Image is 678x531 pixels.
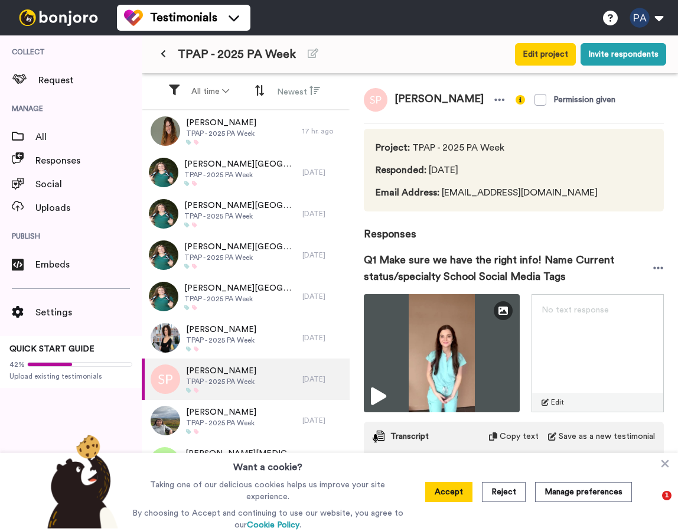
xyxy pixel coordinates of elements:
div: 17 hr. ago [302,126,344,136]
div: [DATE] [302,333,344,343]
span: Copy text [500,431,539,442]
a: [PERSON_NAME]TPAP - 2025 PA Week[DATE] [142,359,350,400]
span: [PERSON_NAME][GEOGRAPHIC_DATA][PERSON_NAME] [184,282,296,294]
img: info-yellow.svg [516,95,525,105]
div: [DATE] [302,209,344,219]
img: tm-color.svg [124,8,143,27]
div: [DATE] [302,168,344,177]
p: Taking one of our delicious cookies helps us improve your site experience. [129,479,406,503]
span: Transcript [390,431,429,442]
a: [PERSON_NAME]TPAP - 2025 PA Week[DATE] [142,400,350,441]
span: Upload existing testimonials [9,372,132,381]
span: [PERSON_NAME] [186,406,256,418]
span: [PERSON_NAME] [186,117,256,129]
span: TPAP - 2025 PA Week [184,294,296,304]
span: All [35,130,142,144]
div: Permission given [553,94,615,106]
span: Email Address : [376,188,439,197]
span: Q1 Make sure we have the right info! Name Current status/specialty School Social Media Tags [364,252,653,285]
a: [PERSON_NAME][GEOGRAPHIC_DATA][PERSON_NAME]TPAP - 2025 PA Week[DATE] [142,276,350,317]
iframe: Intercom live chat [638,491,666,519]
span: 1 [662,491,672,500]
button: Reject [482,482,526,502]
div: [DATE] [302,374,344,384]
span: TPAP - 2025 PA Week [186,335,256,345]
span: [PERSON_NAME] [186,324,256,335]
img: bear-with-cookie.png [37,434,124,529]
span: Project : [376,143,410,152]
span: Embeds [35,258,142,272]
h3: Want a cookie? [233,453,302,474]
a: [PERSON_NAME]TPAP - 2025 PA Week[DATE] [142,317,350,359]
span: QUICK START GUIDE [9,345,94,353]
span: Testimonials [150,9,217,26]
a: [PERSON_NAME][MEDICAL_DATA]TPAP - 2025 PA Week[DATE] [142,441,350,483]
img: f35ba85a-f249-483d-a9b7-65cd846d0d4f-thumbnail_full-1759762179.jpg [364,294,520,412]
a: Cookie Policy [247,521,299,529]
a: [PERSON_NAME]TPAP - 2025 PA Week17 hr. ago [142,110,350,152]
span: Edit [551,398,564,407]
button: Newest [270,80,327,103]
img: 828edc24-11c2-482a-ae2f-31af0225efdc.jpeg [149,199,178,229]
span: TPAP - 2025 PA Week [186,129,256,138]
span: [PERSON_NAME][MEDICAL_DATA] [185,448,296,460]
span: [EMAIL_ADDRESS][DOMAIN_NAME] [376,185,598,200]
span: Request [38,73,142,87]
span: Save as a new testimonial [559,431,655,442]
span: Hi, I'm [PERSON_NAME], the founder of the pa platform. [403,451,652,465]
span: TPAP - 2025 PA Week [184,211,296,221]
a: [PERSON_NAME][GEOGRAPHIC_DATA][PERSON_NAME]TPAP - 2025 PA Week[DATE] [142,152,350,193]
img: transcript.svg [373,431,384,442]
button: Invite respondents [581,43,666,66]
span: TPAP - 2025 PA Week [178,46,296,63]
img: mw.png [150,447,180,477]
span: [PERSON_NAME][GEOGRAPHIC_DATA][PERSON_NAME] [184,241,296,253]
p: By choosing to Accept and continuing to use our website, you agree to our . [129,507,406,531]
span: Responses [364,211,664,242]
button: Accept [425,482,472,502]
button: Edit project [515,43,576,66]
span: 42% [9,360,25,369]
span: [PERSON_NAME][GEOGRAPHIC_DATA][PERSON_NAME] [184,200,296,211]
span: Uploads [35,201,142,215]
span: 00:01 [373,451,396,465]
img: 828edc24-11c2-482a-ae2f-31af0225efdc.jpeg [149,240,178,270]
button: All time [184,81,236,102]
span: TPAP - 2025 PA Week [184,253,296,262]
span: TPAP - 2025 PA Week [184,170,296,180]
a: [PERSON_NAME][GEOGRAPHIC_DATA][PERSON_NAME]TPAP - 2025 PA Week[DATE] [142,234,350,276]
span: [PERSON_NAME] [186,365,256,377]
img: sp.png [151,364,180,394]
span: Responses [35,154,142,168]
span: TPAP - 2025 PA Week [186,418,256,428]
span: TPAP - 2025 PA Week [376,141,598,155]
img: f506cbc6-c4d0-442b-baaa-d2f70513acdb.jpeg [151,406,180,435]
div: [DATE] [302,250,344,260]
img: 8d37577f-f150-4295-8149-37672134a21e.jpeg [151,116,180,146]
span: [PERSON_NAME] [387,88,491,112]
span: [DATE] [376,163,598,177]
img: 828edc24-11c2-482a-ae2f-31af0225efdc.jpeg [149,158,178,187]
span: No text response [542,306,609,314]
img: df038018-c642-4fb7-8bef-09691266a70d.jpeg [151,323,180,353]
span: Settings [35,305,142,320]
img: 828edc24-11c2-482a-ae2f-31af0225efdc.jpeg [149,282,178,311]
div: [DATE] [302,416,344,425]
span: TPAP - 2025 PA Week [186,377,256,386]
a: [PERSON_NAME][GEOGRAPHIC_DATA][PERSON_NAME]TPAP - 2025 PA Week[DATE] [142,193,350,234]
img: bj-logo-header-white.svg [14,9,103,26]
div: [DATE] [302,292,344,301]
span: Social [35,177,142,191]
button: Manage preferences [535,482,632,502]
span: Responded : [376,165,426,175]
span: [PERSON_NAME][GEOGRAPHIC_DATA][PERSON_NAME] [184,158,296,170]
img: sp.png [364,88,387,112]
